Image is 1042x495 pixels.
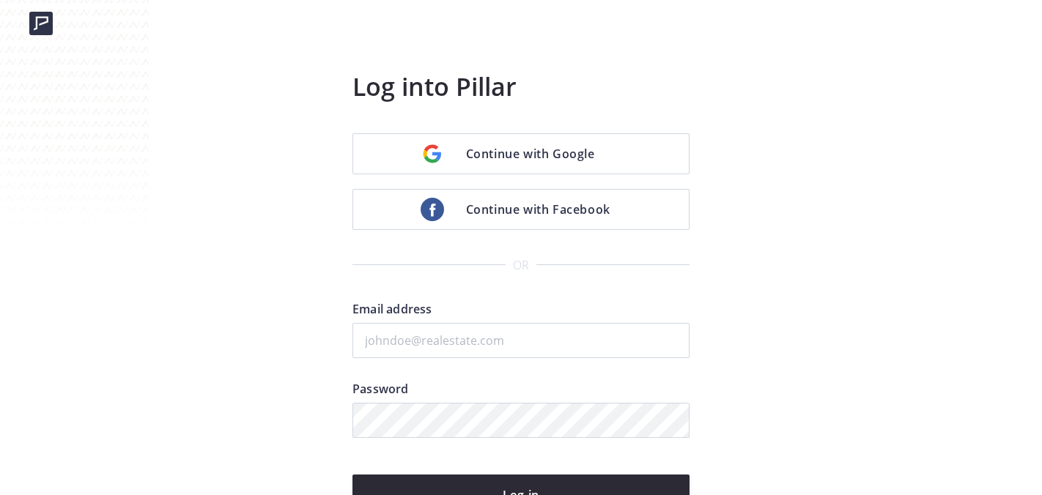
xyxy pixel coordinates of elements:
a: Continue with Facebook [352,189,690,230]
label: Email address [352,300,690,323]
label: Password [352,380,690,403]
a: Continue with Google [352,133,690,174]
h3: Log into Pillar [352,69,690,104]
input: johndoe@realestate.com [352,323,690,358]
img: logo [29,12,53,35]
span: or [506,250,536,280]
